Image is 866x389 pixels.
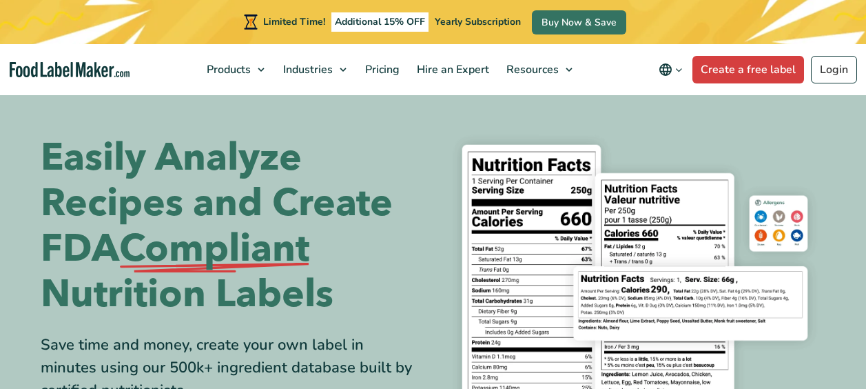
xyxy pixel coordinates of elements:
span: Compliant [119,226,309,272]
a: Login [811,56,857,83]
a: Food Label Maker homepage [10,62,130,78]
span: Products [203,62,252,77]
h1: Easily Analyze Recipes and Create FDA Nutrition Labels [41,135,423,317]
span: Limited Time! [263,15,325,28]
span: Yearly Subscription [435,15,521,28]
a: Resources [498,44,579,95]
span: Resources [502,62,560,77]
a: Create a free label [692,56,804,83]
span: Hire an Expert [413,62,491,77]
a: Buy Now & Save [532,10,626,34]
span: Industries [279,62,334,77]
a: Products [198,44,271,95]
a: Industries [275,44,353,95]
span: Pricing [361,62,401,77]
a: Hire an Expert [409,44,495,95]
button: Change language [649,56,692,83]
a: Pricing [357,44,405,95]
span: Additional 15% OFF [331,12,429,32]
